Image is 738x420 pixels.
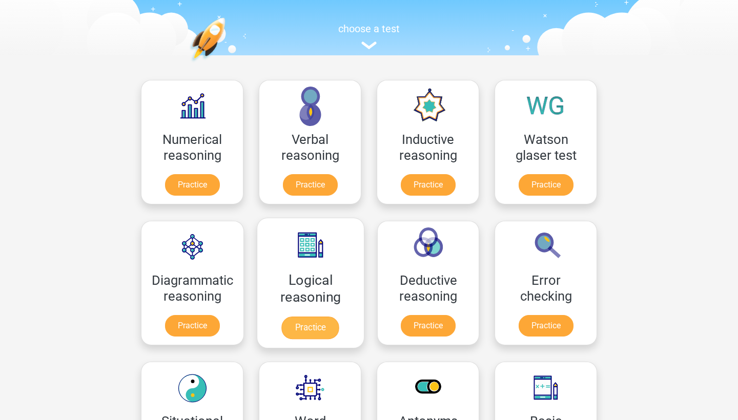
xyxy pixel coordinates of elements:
a: choose a test [133,23,605,50]
a: Practice [282,317,339,339]
h5: choose a test [133,23,605,35]
a: Practice [519,315,573,337]
a: Practice [519,174,573,196]
img: assessment [361,41,377,49]
img: practice [190,17,265,110]
a: Practice [283,174,338,196]
a: Practice [401,315,456,337]
a: Practice [165,174,220,196]
a: Practice [165,315,220,337]
a: Practice [401,174,456,196]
